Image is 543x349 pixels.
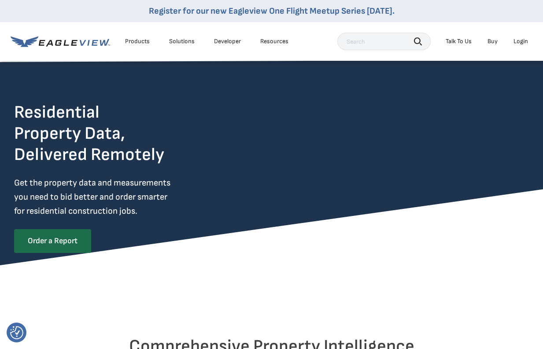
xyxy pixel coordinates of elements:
a: Developer [214,37,241,45]
div: Resources [260,37,288,45]
button: Consent Preferences [10,326,23,339]
input: Search [337,33,431,50]
a: Buy [488,37,498,45]
p: Get the property data and measurements you need to bid better and order smarter for residential c... [14,176,207,218]
div: Solutions [169,37,195,45]
div: Products [125,37,150,45]
div: Talk To Us [446,37,472,45]
a: Order a Report [14,229,91,253]
h2: Residential Property Data, Delivered Remotely [14,102,164,165]
div: Login [513,37,528,45]
a: Register for our new Eagleview One Flight Meetup Series [DATE]. [149,6,395,16]
img: Revisit consent button [10,326,23,339]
